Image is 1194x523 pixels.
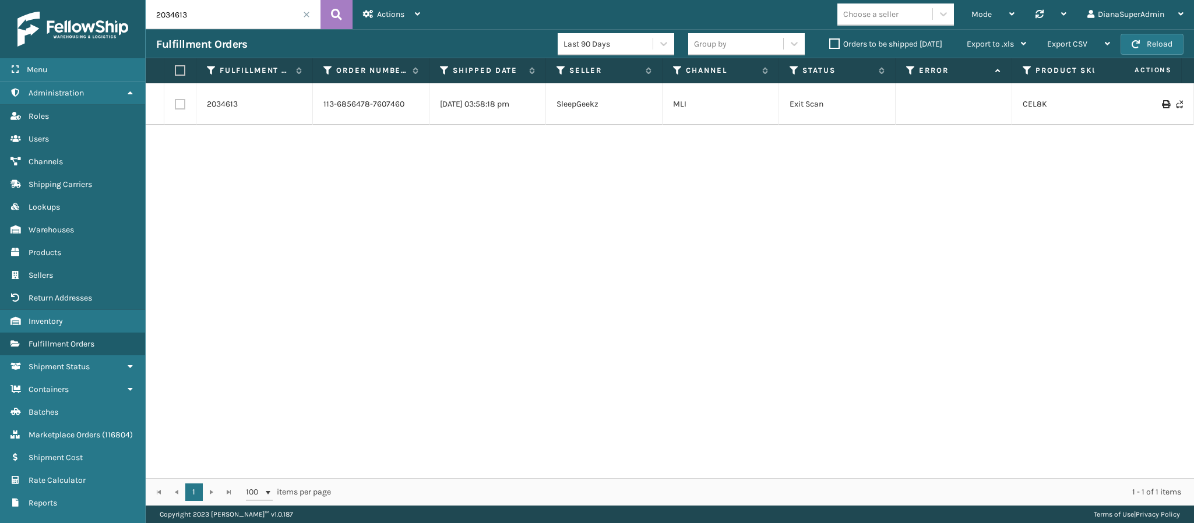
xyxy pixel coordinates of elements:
label: Order Number [336,65,407,76]
div: Choose a seller [843,8,899,20]
td: [DATE] 03:58:18 pm [429,83,546,125]
span: Shipping Carriers [29,179,92,189]
span: Roles [29,111,49,121]
div: 1 - 1 of 1 items [347,486,1181,498]
button: Reload [1121,34,1184,55]
span: items per page [246,483,331,501]
span: Batches [29,407,58,417]
span: Actions [377,9,404,19]
div: | [1094,506,1180,523]
span: Return Addresses [29,293,92,303]
span: Containers [29,384,69,394]
a: Privacy Policy [1136,510,1180,518]
span: Channels [29,157,63,167]
td: MLI [663,83,779,125]
div: Last 90 Days [563,38,654,50]
a: 1 [185,483,203,501]
div: Group by [694,38,727,50]
label: Product SKU [1035,65,1106,76]
span: Menu [27,65,47,75]
h3: Fulfillment Orders [156,37,247,51]
label: Seller [569,65,640,76]
span: Warehouses [29,225,74,235]
span: Marketplace Orders [29,430,100,440]
span: Actions [1098,61,1179,80]
span: Mode [971,9,992,19]
label: Status [802,65,873,76]
img: logo [17,12,128,47]
p: Copyright 2023 [PERSON_NAME]™ v 1.0.187 [160,506,293,523]
label: Fulfillment Order Id [220,65,290,76]
i: Never Shipped [1176,100,1183,108]
td: Exit Scan [779,83,896,125]
span: Administration [29,88,84,98]
span: Inventory [29,316,63,326]
i: Print Label [1162,100,1169,108]
span: Reports [29,498,57,508]
a: CEL8K [1023,99,1047,109]
span: Products [29,248,61,257]
span: ( 116804 ) [102,430,133,440]
label: Error [919,65,989,76]
span: Shipment Status [29,362,90,372]
label: Shipped Date [453,65,523,76]
span: Rate Calculator [29,475,86,485]
span: 100 [246,486,263,498]
a: 113-6856478-7607460 [323,98,404,110]
span: Shipment Cost [29,453,83,462]
span: Users [29,134,49,144]
span: Export to .xls [967,39,1014,49]
span: Export CSV [1047,39,1087,49]
td: SleepGeekz [546,83,663,125]
a: Terms of Use [1094,510,1134,518]
span: Sellers [29,270,53,280]
span: Lookups [29,202,60,212]
label: Channel [686,65,756,76]
label: Orders to be shipped [DATE] [829,39,942,49]
a: 2034613 [207,98,238,110]
span: Fulfillment Orders [29,339,94,349]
